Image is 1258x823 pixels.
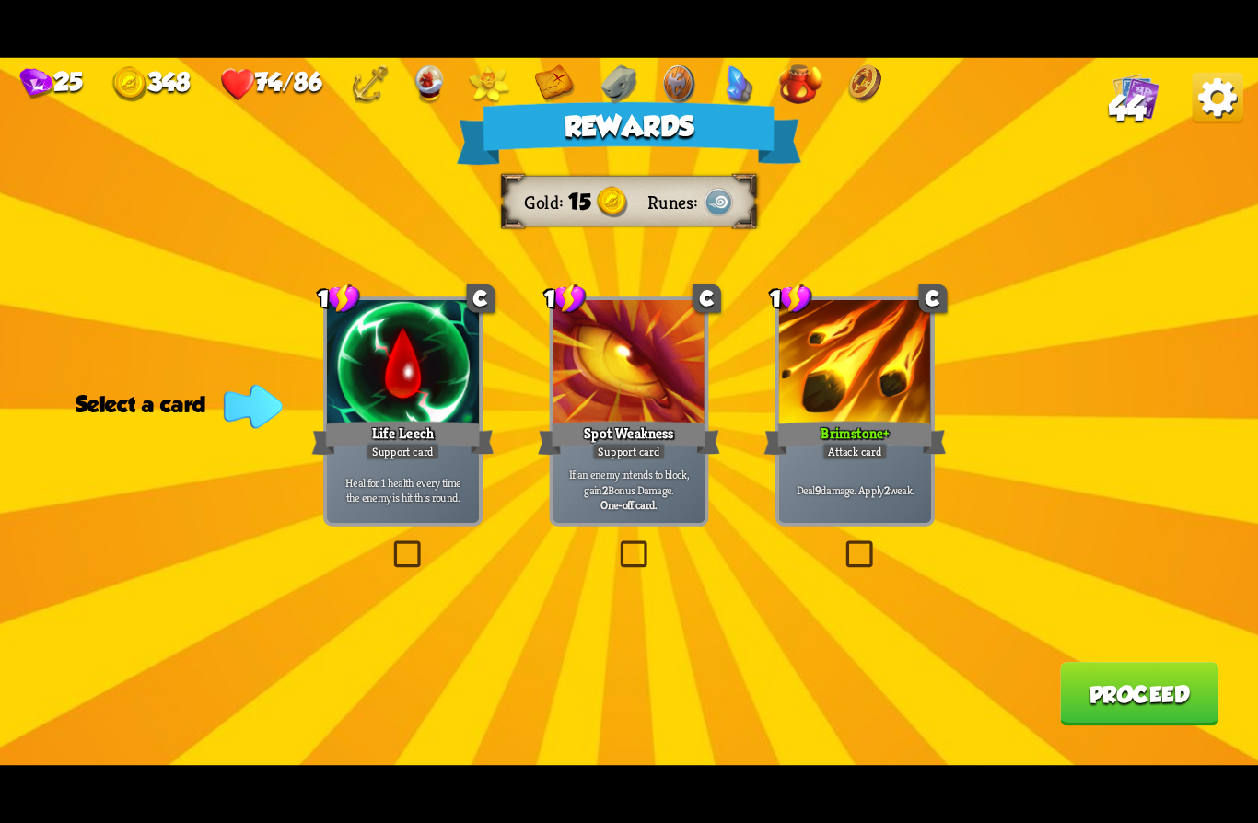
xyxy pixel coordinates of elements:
[770,283,812,315] div: 1
[534,64,576,104] img: Map - Reveal all path points on the map.
[602,482,608,497] b: 2
[1112,73,1159,120] img: Cards_Icon.png
[693,284,721,313] div: C
[725,64,753,104] img: Crystal - Defeating each map's boss will award you extra gems after finishing the game.
[112,66,191,101] div: Gold
[414,64,443,104] img: Snow Globe - For every 5 cards in your deck, heal 3 HP whenever you reach a campfire.
[311,418,494,458] div: Life Leech
[778,64,822,104] img: Rage Potion - Deal 5 fire damage to all enemies when playing a card that costs 3+ stamina.
[600,497,657,512] b: One-off card.
[763,418,946,458] div: Brimstone
[351,64,390,104] img: Anchor - Start each combat with 10 armor.
[600,64,636,104] img: Dragonstone - Raise your max HP by 1 after each combat.
[703,187,734,218] img: Wind.png
[538,418,720,458] div: Spot Weakness
[19,68,82,100] div: Gems
[220,66,321,101] div: Health
[1060,662,1218,725] button: Proceed
[647,191,703,214] div: Runes
[1109,89,1147,128] span: 44
[19,69,52,100] img: gem.png
[815,482,821,497] b: 9
[919,284,948,313] div: C
[568,190,591,215] span: 15
[883,423,889,442] b: +
[524,191,568,214] div: Gold
[318,283,360,315] div: 1
[884,482,890,497] b: 2
[366,443,440,461] div: Support card
[112,66,147,101] img: gold.png
[76,392,275,418] div: Select a card
[661,64,701,104] img: Old Shield - After you gain armor, gain 2 additional armor.
[467,284,495,313] div: C
[592,443,667,461] div: Support card
[457,102,802,165] div: Rewards
[783,482,927,497] p: Deal damage. Apply weak.
[544,283,587,315] div: 1
[224,385,283,429] img: indicator-arrow.png
[1192,73,1242,123] img: OptionsButton.png
[847,64,882,104] img: Lucky Coin - Gain 250 gold on pickup.
[331,475,475,505] p: Heal for 1 health every time the enemy is hit this round.
[220,66,255,101] img: health.png
[557,468,702,498] p: If an enemy intends to block, gain Bonus Damage.
[468,64,509,104] img: Daffodil - Trigger your companion every time you play a 3+ stamina card.
[821,443,888,461] div: Attack card
[1112,73,1159,123] div: View all the cards in your deck
[597,187,628,218] img: gold.png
